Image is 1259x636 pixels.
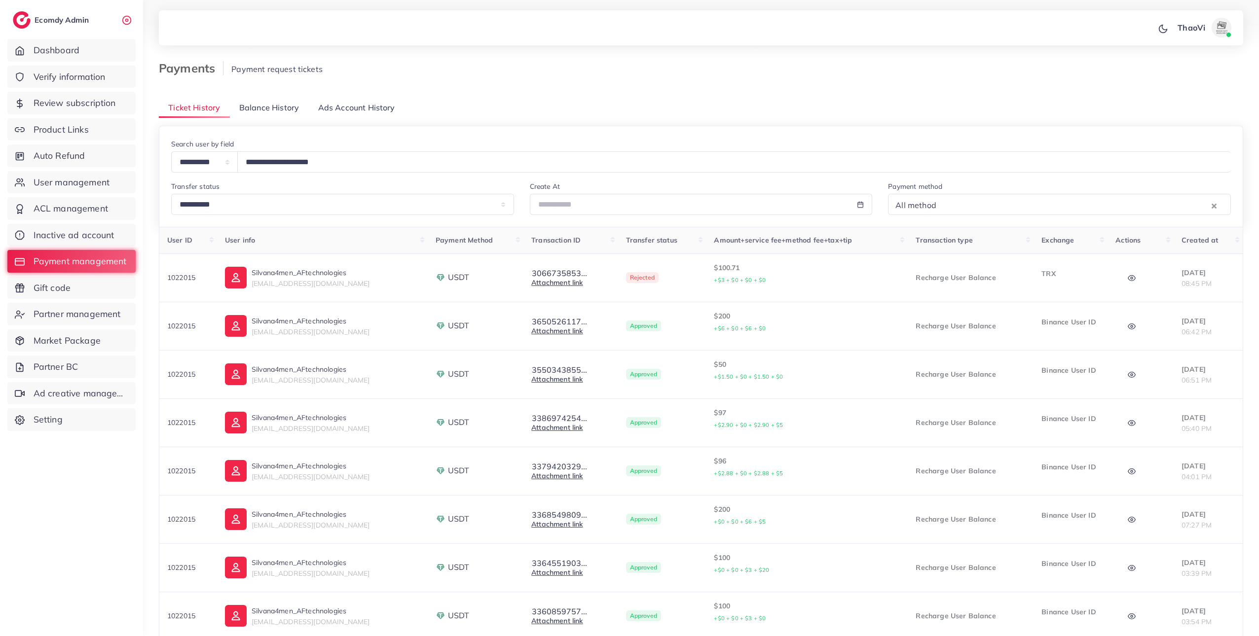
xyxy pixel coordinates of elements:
[1182,508,1235,520] p: [DATE]
[1041,364,1100,376] p: Binance User ID
[1212,200,1217,211] button: Clear Selected
[626,417,661,428] span: Approved
[448,465,470,476] span: USDT
[531,365,588,374] button: 3550343855...
[626,465,661,476] span: Approved
[1041,461,1100,473] p: Binance User ID
[7,66,136,88] a: Verify information
[252,376,370,385] span: [EMAIL_ADDRESS][DOMAIN_NAME]
[225,605,247,627] img: ic-user-info.36bf1079.svg
[34,387,128,400] span: Ad creative management
[34,202,108,215] span: ACL management
[448,320,470,331] span: USDT
[1115,236,1141,245] span: Actions
[252,605,370,617] p: Silvana4men_AFtechnologies
[7,329,136,352] a: Market Package
[167,236,192,245] span: User ID
[436,369,445,379] img: payment
[252,508,370,520] p: Silvana4men_AFtechnologies
[448,513,470,525] span: USDT
[714,518,766,525] small: +$0 + $0 + $6 + $5
[167,417,209,428] p: 1022015
[225,460,247,482] img: ic-user-info.36bf1079.svg
[34,334,101,347] span: Market Package
[436,466,445,476] img: payment
[714,277,766,283] small: +$3 + $0 + $0 + $0
[34,97,116,109] span: Review subscription
[239,102,299,113] span: Balance History
[1041,316,1100,328] p: Binance User ID
[916,236,973,245] span: Transaction type
[714,422,783,428] small: +$2.90 + $0 + $2.90 + $5
[531,269,588,278] button: 3066735853...
[531,520,583,529] a: Attachment link
[1182,236,1219,245] span: Created at
[893,198,938,213] span: All method
[1182,557,1235,568] p: [DATE]
[171,181,220,191] label: Transfer status
[1182,617,1212,626] span: 03:54 PM
[916,272,1026,283] p: Recharge User Balance
[1172,18,1235,37] a: ThaoViavatar
[7,408,136,431] a: Setting
[916,465,1026,477] p: Recharge User Balance
[1182,315,1235,327] p: [DATE]
[714,552,900,576] p: $100
[531,375,583,384] a: Attachment link
[714,455,900,479] p: $96
[1041,606,1100,618] p: Binance User ID
[35,15,91,25] h2: Ecomdy Admin
[34,149,85,162] span: Auto Refund
[1182,412,1235,424] p: [DATE]
[7,92,136,114] a: Review subscription
[436,563,445,572] img: payment
[436,273,445,283] img: payment
[531,423,583,432] a: Attachment link
[916,320,1026,332] p: Recharge User Balance
[714,600,900,624] p: $100
[231,64,323,74] span: Payment request tickets
[225,363,247,385] img: ic-user-info.36bf1079.svg
[448,610,470,621] span: USDT
[252,460,370,472] p: Silvana4men_AFtechnologies
[1182,267,1235,279] p: [DATE]
[225,557,247,578] img: ic-user-info.36bf1079.svg
[448,562,470,573] span: USDT
[167,320,209,332] p: 1022015
[531,471,583,480] a: Attachment link
[7,118,136,141] a: Product Links
[1041,236,1074,245] span: Exchange
[448,368,470,380] span: USDT
[531,278,583,287] a: Attachment link
[34,229,114,242] span: Inactive ad account
[34,360,78,373] span: Partner BC
[34,282,71,294] span: Gift code
[626,272,659,283] span: Rejected
[436,321,445,331] img: payment
[531,510,588,519] button: 3368549809...
[1212,18,1231,37] img: avatar
[626,610,661,621] span: Approved
[531,326,583,335] a: Attachment link
[916,513,1026,525] p: Recharge User Balance
[225,412,247,433] img: ic-user-info.36bf1079.svg
[1182,472,1212,481] span: 04:01 PM
[531,236,581,245] span: Transaction ID
[171,139,234,149] label: Search user by field
[7,224,136,247] a: Inactive ad account
[252,521,370,530] span: [EMAIL_ADDRESS][DOMAIN_NAME]
[252,472,370,481] span: [EMAIL_ADDRESS][DOMAIN_NAME]
[168,102,220,113] span: Ticket History
[7,171,136,194] a: User management
[34,71,106,83] span: Verify information
[714,407,900,431] p: $97
[225,236,255,245] span: User info
[916,368,1026,380] p: Recharge User Balance
[531,559,588,567] button: 3364551903...
[916,417,1026,428] p: Recharge User Balance
[225,315,247,337] img: ic-user-info.36bf1079.svg
[167,513,209,525] p: 1022015
[1182,363,1235,375] p: [DATE]
[714,566,769,573] small: +$0 + $0 + $3 + $20
[531,616,583,625] a: Attachment link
